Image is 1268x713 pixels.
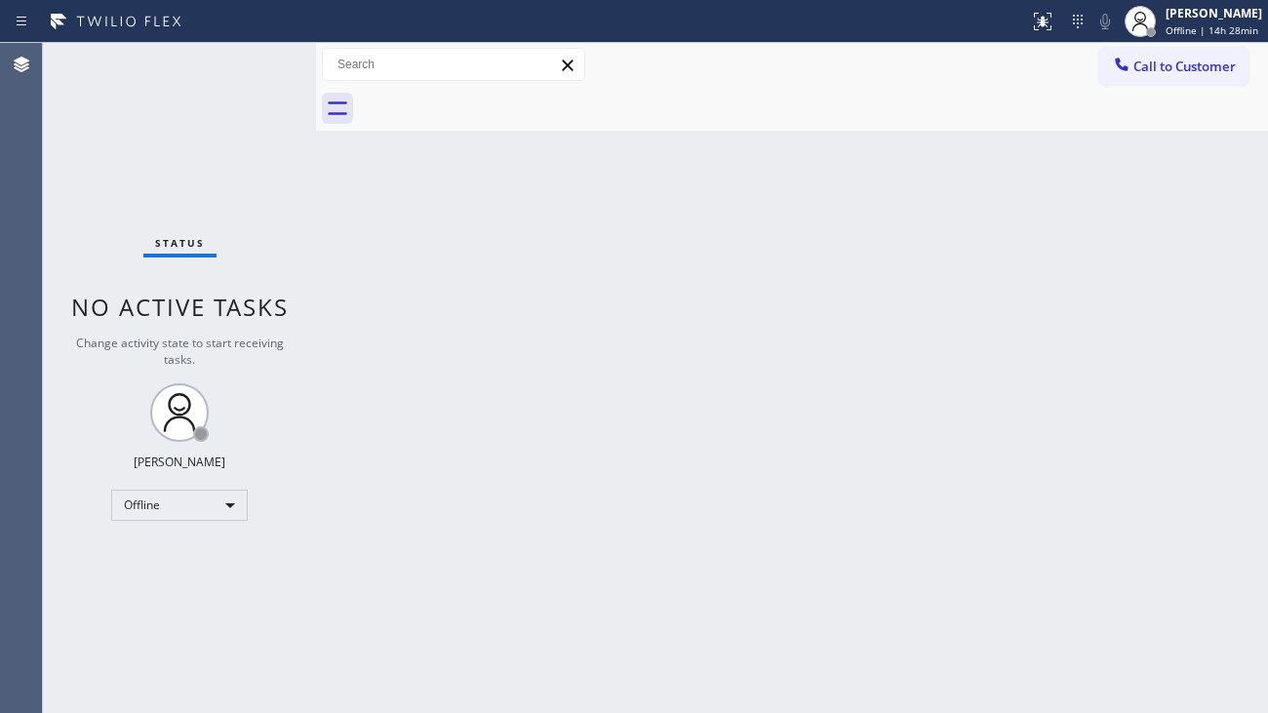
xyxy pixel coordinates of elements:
input: Search [323,49,584,80]
span: Offline | 14h 28min [1166,23,1258,37]
span: Status [155,236,205,250]
button: Call to Customer [1099,48,1248,85]
span: No active tasks [71,291,289,323]
button: Mute [1091,8,1119,35]
span: Call to Customer [1133,58,1236,75]
span: Change activity state to start receiving tasks. [76,335,284,368]
div: [PERSON_NAME] [134,454,225,470]
div: Offline [111,490,248,521]
div: [PERSON_NAME] [1166,5,1262,21]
